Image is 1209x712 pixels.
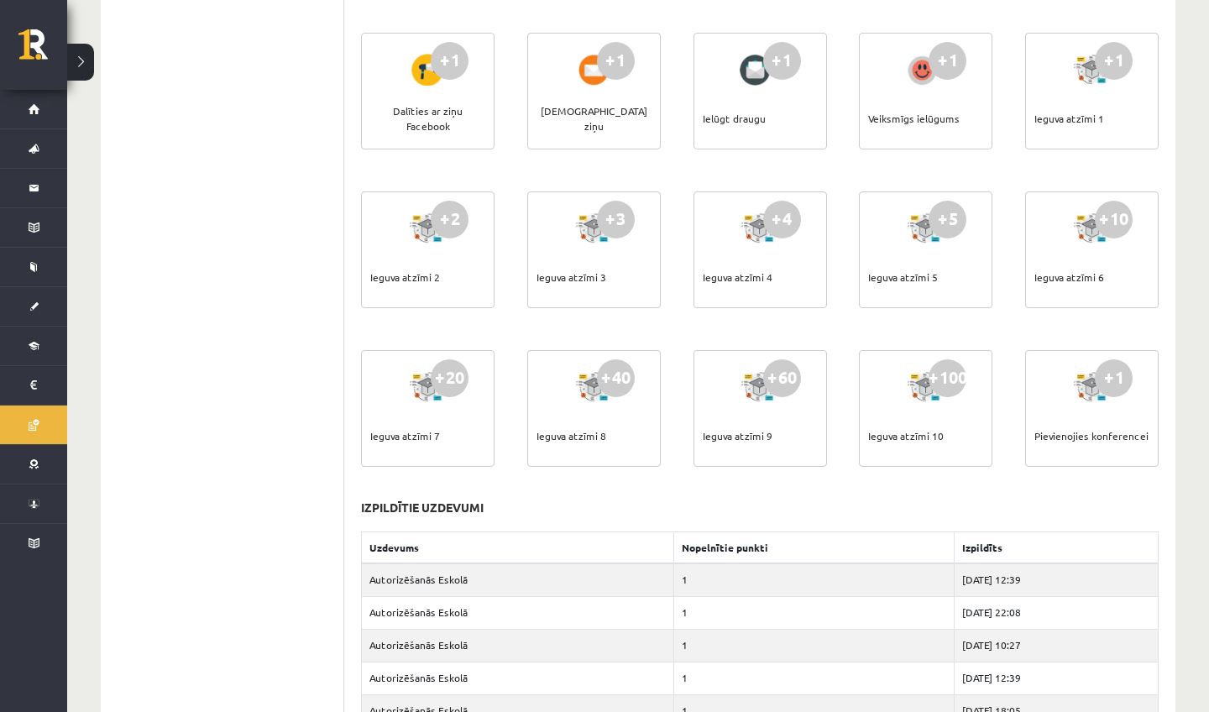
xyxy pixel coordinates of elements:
div: Ieguva atzīmi 6 [1034,248,1104,306]
div: +1 [431,42,468,80]
td: Autorizēšanās Eskolā [362,563,674,597]
div: Ieguva atzīmi 10 [868,406,944,465]
div: +1 [929,42,966,80]
td: Autorizēšanās Eskolā [362,629,674,662]
td: 1 [673,629,954,662]
div: Ieguva atzīmi 1 [1034,89,1104,148]
h3: Izpildītie uzdevumi [361,500,484,515]
div: +60 [763,359,801,397]
div: +5 [929,201,966,238]
th: Izpildīts [954,531,1158,563]
div: Ieguva atzīmi 9 [703,406,772,465]
td: 1 [673,563,954,597]
div: Ielūgt draugu [703,89,766,148]
div: +1 [1095,42,1133,80]
div: Ieguva atzīmi 7 [370,406,440,465]
div: Ieguva atzīmi 5 [868,248,938,306]
div: +20 [431,359,468,397]
div: +1 [597,42,635,80]
td: 1 [673,662,954,694]
div: Dalīties ar ziņu Facebook [370,89,485,148]
td: [DATE] 22:08 [954,596,1158,629]
div: Ieguva atzīmi 2 [370,248,440,306]
td: 1 [673,596,954,629]
td: [DATE] 12:39 [954,563,1158,597]
td: [DATE] 12:39 [954,662,1158,694]
th: Nopelnītie punkti [673,531,954,563]
div: +100 [929,359,966,397]
div: +4 [763,201,801,238]
div: +2 [431,201,468,238]
div: +40 [597,359,635,397]
td: [DATE] 10:27 [954,629,1158,662]
div: +1 [763,42,801,80]
div: Pievienojies konferencei [1034,406,1149,465]
div: +1 [1095,359,1133,397]
td: Autorizēšanās Eskolā [362,662,674,694]
div: [DEMOGRAPHIC_DATA] ziņu [536,89,652,148]
div: Ieguva atzīmi 4 [703,248,772,306]
th: Uzdevums [362,531,674,563]
div: +3 [597,201,635,238]
div: Ieguva atzīmi 3 [536,248,606,306]
div: +10 [1095,201,1133,238]
div: Veiksmīgs ielūgums [868,89,960,148]
a: Rīgas 1. Tālmācības vidusskola [18,29,67,71]
td: Autorizēšanās Eskolā [362,596,674,629]
div: Ieguva atzīmi 8 [536,406,606,465]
